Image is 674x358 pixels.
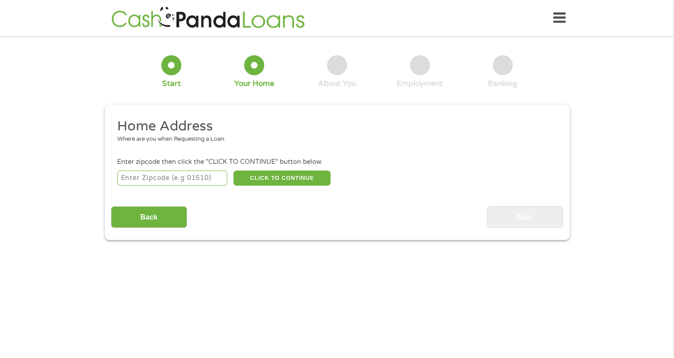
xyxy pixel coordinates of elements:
input: Next [487,206,563,228]
div: Employment [396,79,443,89]
input: Enter Zipcode (e.g 01510) [117,171,227,186]
img: GetLoanNow Logo [109,5,307,31]
div: Enter zipcode then click the "CLICK TO CONTINUE" button below. [117,157,556,167]
div: Your Home [234,79,274,89]
div: Banking [488,79,517,89]
input: Back [111,206,187,228]
div: About You [318,79,356,89]
button: CLICK TO CONTINUE [233,171,331,186]
h2: Home Address [117,118,550,135]
div: Start [162,79,181,89]
div: Where are you when Requesting a Loan. [117,135,550,144]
